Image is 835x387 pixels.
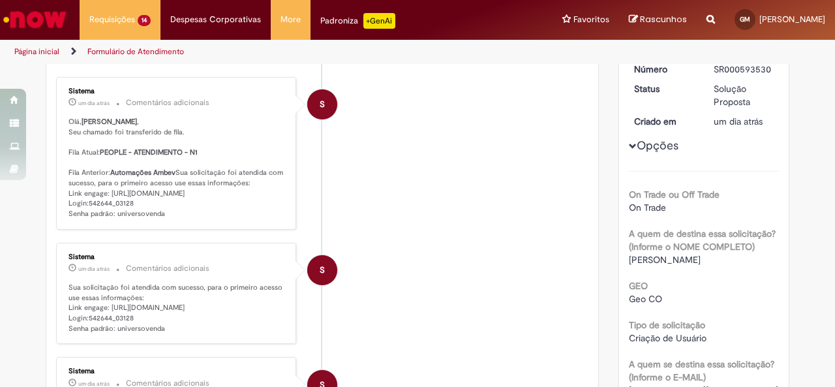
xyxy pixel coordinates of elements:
div: System [307,89,337,119]
span: More [281,13,301,26]
b: A quem se destina essa solicitação? (Informe o E-MAIL) [629,358,774,383]
a: Rascunhos [629,14,687,26]
span: S [320,89,325,120]
span: GM [740,15,750,23]
ul: Trilhas de página [10,40,547,64]
div: Solução Proposta [714,82,774,108]
b: PEOPLE - ATENDIMENTO - N1 [100,147,198,157]
span: [PERSON_NAME] [759,14,825,25]
small: Comentários adicionais [126,97,209,108]
b: Automações Ambev [110,168,175,178]
a: Página inicial [14,46,59,57]
span: On Trade [629,202,666,213]
time: 30/09/2025 09:43:32 [714,116,763,127]
b: GEO [629,280,648,292]
span: Favoritos [573,13,609,26]
span: 14 [138,15,151,26]
span: um dia atrás [714,116,763,127]
span: S [320,255,325,286]
dt: Status [624,82,705,95]
time: 30/09/2025 12:43:36 [78,265,110,273]
div: Sistema [68,253,286,261]
b: Tipo de solicitação [629,319,705,331]
div: System [307,255,337,285]
div: Sistema [68,367,286,375]
span: Geo CO [629,293,662,305]
div: Padroniza [320,13,395,29]
p: Olá, , Seu chamado foi transferido de fila. Fila Atual: Fila Anterior: Sua solicitação foi atendi... [68,117,286,219]
a: Formulário de Atendimento [87,46,184,57]
div: SR000593530 [714,63,774,76]
img: ServiceNow [1,7,68,33]
span: Rascunhos [640,13,687,25]
small: Comentários adicionais [126,263,209,274]
span: Criação de Usuário [629,332,706,344]
div: 30/09/2025 09:43:32 [714,115,774,128]
span: Requisições [89,13,135,26]
span: um dia atrás [78,265,110,273]
time: 30/09/2025 12:43:36 [78,99,110,107]
b: A quem de destina essa solicitação? (Informe o NOME COMPLETO) [629,228,776,253]
dt: Número [624,63,705,76]
p: +GenAi [363,13,395,29]
div: Sistema [68,87,286,95]
dt: Criado em [624,115,705,128]
span: Despesas Corporativas [170,13,261,26]
b: On Trade ou Off Trade [629,189,720,200]
span: [PERSON_NAME] [629,254,701,266]
b: [PERSON_NAME] [82,117,137,127]
span: um dia atrás [78,99,110,107]
p: Sua solicitação foi atendida com sucesso, para o primeiro acesso use essas informações: Link enga... [68,283,286,334]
